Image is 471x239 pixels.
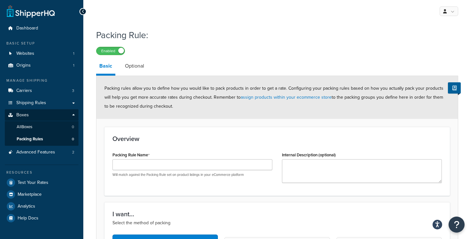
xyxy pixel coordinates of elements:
a: Carriers3 [5,85,78,97]
span: 2 [72,150,74,155]
span: Packing rules allow you to define how you would like to pack products in order to get a rate. Con... [104,85,443,110]
span: 0 [72,124,74,130]
button: Open Resource Center [449,217,465,233]
label: Internal Description (optional) [282,152,336,157]
span: Shipping Rules [16,100,46,106]
li: Advanced Features [5,146,78,158]
label: Packing Rule Name [112,152,150,158]
span: All Boxes [17,124,32,130]
span: Origins [16,63,31,68]
span: Marketplace [18,192,42,197]
h3: I want... [112,210,442,218]
span: 0 [72,136,74,142]
a: Basic [96,58,115,76]
a: Advanced Features2 [5,146,78,158]
a: Help Docs [5,212,78,224]
a: Marketplace [5,189,78,200]
li: Websites [5,48,78,60]
span: Advanced Features [16,150,55,155]
span: 1 [73,63,74,68]
li: Boxes [5,109,78,146]
h3: Overview [112,135,442,142]
span: Boxes [16,112,29,118]
span: Carriers [16,88,32,94]
li: Carriers [5,85,78,97]
a: Analytics [5,201,78,212]
span: Test Your Rates [18,180,48,185]
a: Origins1 [5,60,78,71]
a: Optional [122,58,147,74]
a: Boxes [5,109,78,121]
a: AllBoxes0 [5,121,78,133]
p: Select the method of packing [112,219,442,227]
a: Packing Rules0 [5,133,78,145]
span: Websites [16,51,34,56]
a: Test Your Rates [5,177,78,188]
a: Shipping Rules [5,97,78,109]
a: Websites1 [5,48,78,60]
li: Packing Rules [5,133,78,145]
span: Packing Rules [17,136,43,142]
span: Help Docs [18,216,38,221]
span: Dashboard [16,26,38,31]
p: Will match against the Packing Rule set on product listings in your eCommerce platform [112,172,272,177]
li: Origins [5,60,78,71]
a: Dashboard [5,22,78,34]
div: Resources [5,170,78,175]
span: Analytics [18,204,35,209]
h1: Packing Rule: [96,29,450,41]
button: Show Help Docs [448,82,461,94]
label: Enabled [96,47,125,55]
span: 3 [72,88,74,94]
div: Manage Shipping [5,78,78,83]
a: assign products within your ecommerce store [241,94,332,101]
div: Basic Setup [5,41,78,46]
span: 1 [73,51,74,56]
